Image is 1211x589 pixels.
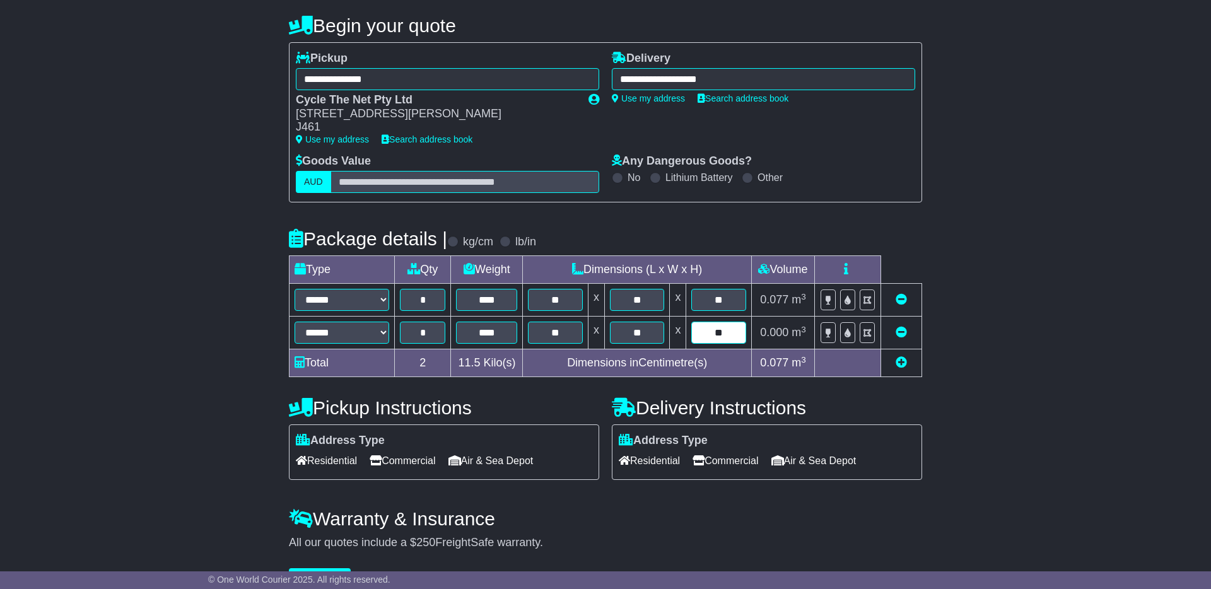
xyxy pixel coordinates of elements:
h4: Begin your quote [289,15,922,36]
label: lb/in [515,235,536,249]
div: [STREET_ADDRESS][PERSON_NAME] [296,107,576,121]
label: Pickup [296,52,348,66]
a: Remove this item [896,293,907,306]
span: Air & Sea Depot [448,451,534,470]
label: Any Dangerous Goods? [612,155,752,168]
h4: Pickup Instructions [289,397,599,418]
sup: 3 [801,355,806,364]
td: Kilo(s) [451,349,523,377]
td: x [588,317,604,349]
sup: 3 [801,325,806,334]
a: Use my address [296,134,369,144]
td: Dimensions in Centimetre(s) [523,349,752,377]
label: Other [758,172,783,184]
span: Commercial [693,451,758,470]
h4: Delivery Instructions [612,397,922,418]
td: x [670,317,686,349]
span: 0.077 [760,356,788,369]
td: Volume [751,256,814,284]
td: x [588,284,604,317]
span: Commercial [370,451,435,470]
a: Search address book [382,134,472,144]
td: 2 [395,349,451,377]
label: Address Type [619,434,708,448]
label: kg/cm [463,235,493,249]
div: Cycle The Net Pty Ltd [296,93,576,107]
span: m [792,356,806,369]
div: All our quotes include a $ FreightSafe warranty. [289,536,922,550]
span: m [792,293,806,306]
td: x [670,284,686,317]
a: Add new item [896,356,907,369]
sup: 3 [801,292,806,301]
span: 0.077 [760,293,788,306]
h4: Package details | [289,228,447,249]
span: Air & Sea Depot [771,451,857,470]
span: Residential [619,451,680,470]
label: Address Type [296,434,385,448]
td: Dimensions (L x W x H) [523,256,752,284]
td: Total [290,349,395,377]
label: AUD [296,171,331,193]
label: No [628,172,640,184]
label: Delivery [612,52,670,66]
span: 0.000 [760,326,788,339]
label: Goods Value [296,155,371,168]
span: m [792,326,806,339]
h4: Warranty & Insurance [289,508,922,529]
a: Search address book [698,93,788,103]
td: Weight [451,256,523,284]
td: Type [290,256,395,284]
span: © One World Courier 2025. All rights reserved. [208,574,390,585]
span: Residential [296,451,357,470]
a: Remove this item [896,326,907,339]
a: Use my address [612,93,685,103]
span: 11.5 [458,356,480,369]
span: 250 [416,536,435,549]
div: J461 [296,120,576,134]
td: Qty [395,256,451,284]
label: Lithium Battery [665,172,733,184]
